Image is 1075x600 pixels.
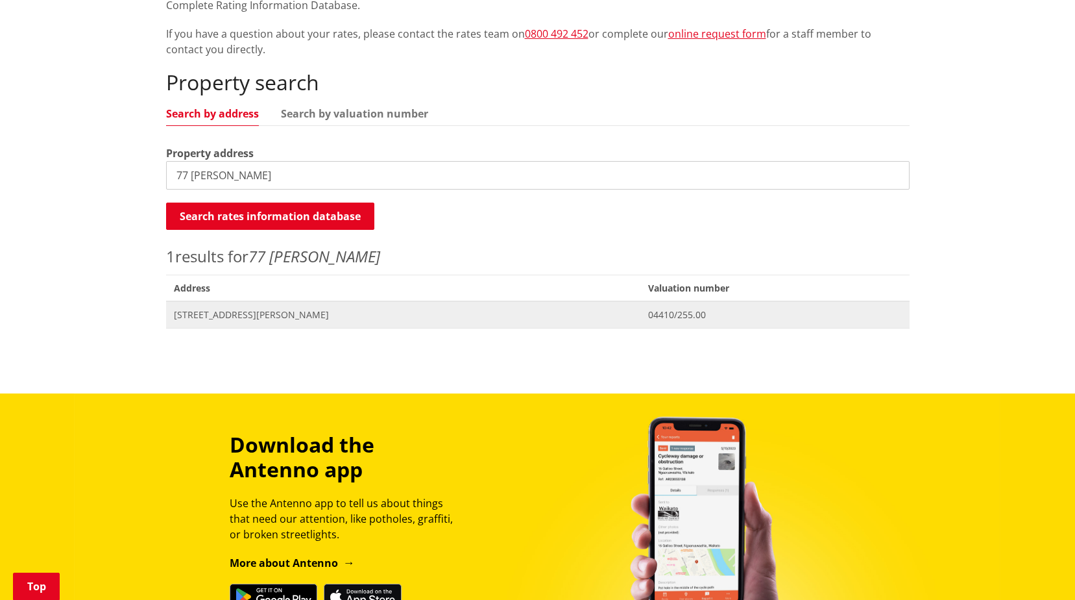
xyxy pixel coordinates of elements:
span: Address [166,275,641,301]
p: results for [166,245,910,268]
a: Search by address [166,108,259,119]
p: Use the Antenno app to tell us about things that need our attention, like potholes, graffiti, or ... [230,495,465,542]
h3: Download the Antenno app [230,432,465,482]
em: 77 [PERSON_NAME] [248,245,380,267]
iframe: Messenger Launcher [1015,545,1062,592]
button: Search rates information database [166,203,374,230]
span: [STREET_ADDRESS][PERSON_NAME] [174,308,633,321]
span: 04410/255.00 [648,308,901,321]
a: More about Antenno [230,556,355,570]
a: Search by valuation number [281,108,428,119]
a: Top [13,573,60,600]
span: 1 [166,245,175,267]
span: Valuation number [640,275,909,301]
h2: Property search [166,70,910,95]
a: 0800 492 452 [525,27,588,41]
p: If you have a question about your rates, please contact the rates team on or complete our for a s... [166,26,910,57]
a: online request form [668,27,766,41]
input: e.g. Duke Street NGARUAWAHIA [166,161,910,190]
a: [STREET_ADDRESS][PERSON_NAME] 04410/255.00 [166,301,910,328]
label: Property address [166,145,254,161]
